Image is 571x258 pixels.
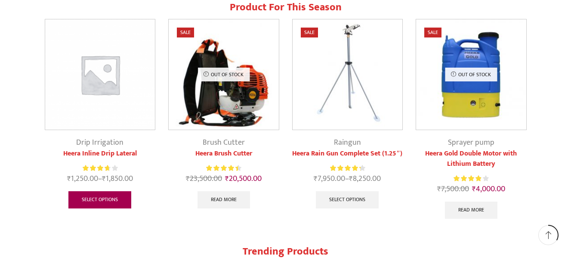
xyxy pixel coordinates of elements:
span: Rated out of 5 [83,164,109,173]
span: ₹ [314,172,318,185]
span: Sale [301,28,318,37]
span: Rated out of 5 [330,164,361,173]
a: Raingun [334,136,361,149]
a: Sprayer pump [448,136,494,149]
span: Rated out of 5 [454,174,481,183]
a: Select options for “Heera Rain Gun Complete Set (1.25")” [316,191,379,208]
a: Select options for “Heera Inline Drip Lateral” [68,191,131,208]
a: Heera Inline Drip Lateral [45,149,156,159]
span: – [45,173,156,185]
bdi: 8,250.00 [349,172,381,185]
span: ₹ [225,172,229,185]
p: Out of stock [198,68,250,81]
bdi: 1,850.00 [102,172,133,185]
a: Read more about “Heera Brush Cutter” [198,191,250,208]
bdi: 7,500.00 [437,183,469,196]
div: Rated 4.55 out of 5 [206,164,241,173]
img: Heera Brush Cutter [169,19,279,130]
a: Heera Rain Gun Complete Set (1.25″) [292,149,403,159]
a: Heera Brush Cutter [168,149,279,159]
img: Placeholder [45,19,155,130]
span: ₹ [102,172,106,185]
img: Heera Gold Double Motor with Lithium Battery [416,19,526,130]
span: Sale [424,28,441,37]
a: Brush Cutter [203,136,245,149]
span: ₹ [437,183,441,196]
bdi: 20,500.00 [225,172,262,185]
bdi: 7,950.00 [314,172,345,185]
span: ₹ [186,172,190,185]
span: – [292,173,403,185]
a: Heera Gold Double Motor with Lithium Battery [416,149,527,169]
span: Rated out of 5 [206,164,238,173]
span: ₹ [472,183,476,196]
span: Sale [177,28,194,37]
bdi: 1,250.00 [67,172,98,185]
p: Out of stock [445,68,497,81]
img: Heera Rain Gun Complete Set [293,19,403,130]
div: Rated 4.38 out of 5 [330,164,365,173]
span: ₹ [349,172,353,185]
div: Rated 3.91 out of 5 [454,174,488,183]
bdi: 4,000.00 [472,183,505,196]
bdi: 23,500.00 [186,172,222,185]
span: ₹ [67,172,71,185]
a: Read more about “Heera Gold Double Motor with Lithium Battery” [445,202,497,219]
div: Rated 3.81 out of 5 [83,164,117,173]
a: Drip Irrigation [76,136,123,149]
